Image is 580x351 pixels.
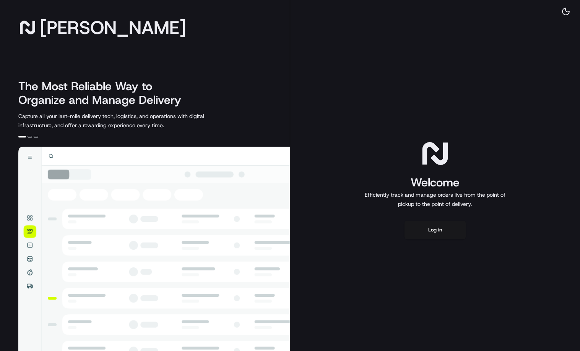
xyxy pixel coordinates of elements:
[18,112,239,130] p: Capture all your last-mile delivery tech, logistics, and operations with digital infrastructure, ...
[18,79,190,107] h2: The Most Reliable Way to Organize and Manage Delivery
[362,175,509,190] h1: Welcome
[40,20,186,35] span: [PERSON_NAME]
[362,190,509,209] p: Efficiently track and manage orders live from the point of pickup to the point of delivery.
[405,221,466,239] button: Log in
